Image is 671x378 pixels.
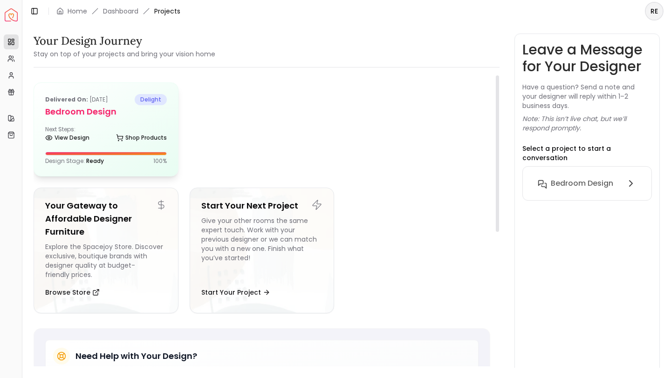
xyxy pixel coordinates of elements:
[45,199,167,238] h5: Your Gateway to Affordable Designer Furniture
[45,157,104,165] p: Design Stage:
[154,7,180,16] span: Projects
[201,199,323,212] h5: Start Your Next Project
[522,114,652,133] p: Note: This isn’t live chat, but we’ll respond promptly.
[68,7,87,16] a: Home
[153,157,167,165] p: 100 %
[5,8,18,21] a: Spacejoy
[45,242,167,279] div: Explore the Spacejoy Store. Discover exclusive, boutique brands with designer quality at budget-f...
[645,2,664,20] button: RE
[103,7,138,16] a: Dashboard
[5,8,18,21] img: Spacejoy Logo
[522,41,652,75] h3: Leave a Message for Your Designer
[201,283,270,302] button: Start Your Project
[646,3,663,20] span: RE
[34,34,215,48] h3: Your Design Journey
[530,174,644,193] button: Bedroom design
[201,216,323,279] div: Give your other rooms the same expert touch. Work with your previous designer or we can match you...
[522,144,652,162] p: Select a project to start a conversation
[45,105,167,118] h5: Bedroom design
[135,94,167,105] span: delight
[75,350,197,363] h5: Need Help with Your Design?
[45,95,88,103] b: Delivered on:
[86,157,104,165] span: Ready
[34,49,215,59] small: Stay on top of your projects and bring your vision home
[551,178,613,189] h6: Bedroom design
[34,188,178,313] a: Your Gateway to Affordable Designer FurnitureExplore the Spacejoy Store. Discover exclusive, bout...
[116,131,167,144] a: Shop Products
[522,82,652,110] p: Have a question? Send a note and your designer will reply within 1–2 business days.
[45,283,100,302] button: Browse Store
[45,131,89,144] a: View Design
[45,126,167,144] div: Next Steps:
[45,94,108,105] p: [DATE]
[56,7,180,16] nav: breadcrumb
[190,188,335,313] a: Start Your Next ProjectGive your other rooms the same expert touch. Work with your previous desig...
